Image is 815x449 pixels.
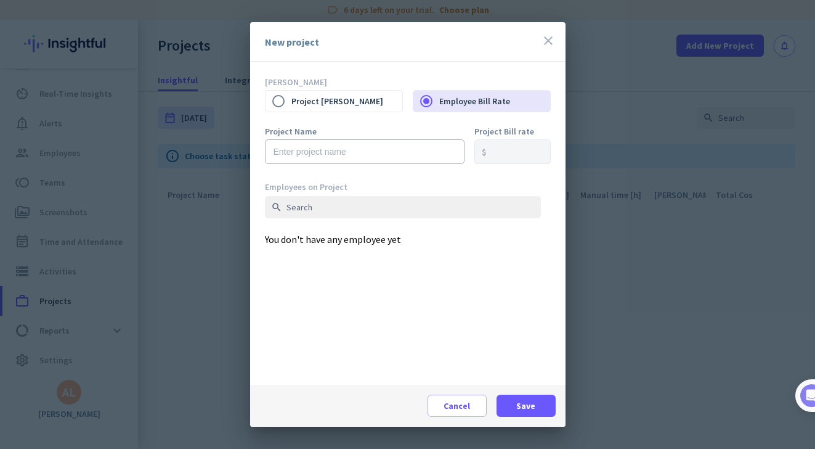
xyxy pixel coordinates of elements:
[265,37,319,47] div: New project
[265,196,541,218] input: Search
[497,395,556,417] button: Save
[291,88,402,114] label: Project [PERSON_NAME]
[271,202,282,213] i: search
[265,139,464,164] input: Enter project name
[474,127,551,136] label: Project Bill rate
[482,147,487,156] div: $
[265,76,551,88] p: [PERSON_NAME]
[541,33,556,48] i: close
[265,181,541,192] div: Employees on Project
[444,400,470,412] span: Cancel
[265,127,464,136] label: Project Name
[516,400,535,412] span: Save
[265,181,551,384] div: You don't have any employee yet
[428,395,487,417] button: Cancel
[439,88,550,114] label: Employee Bill Rate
